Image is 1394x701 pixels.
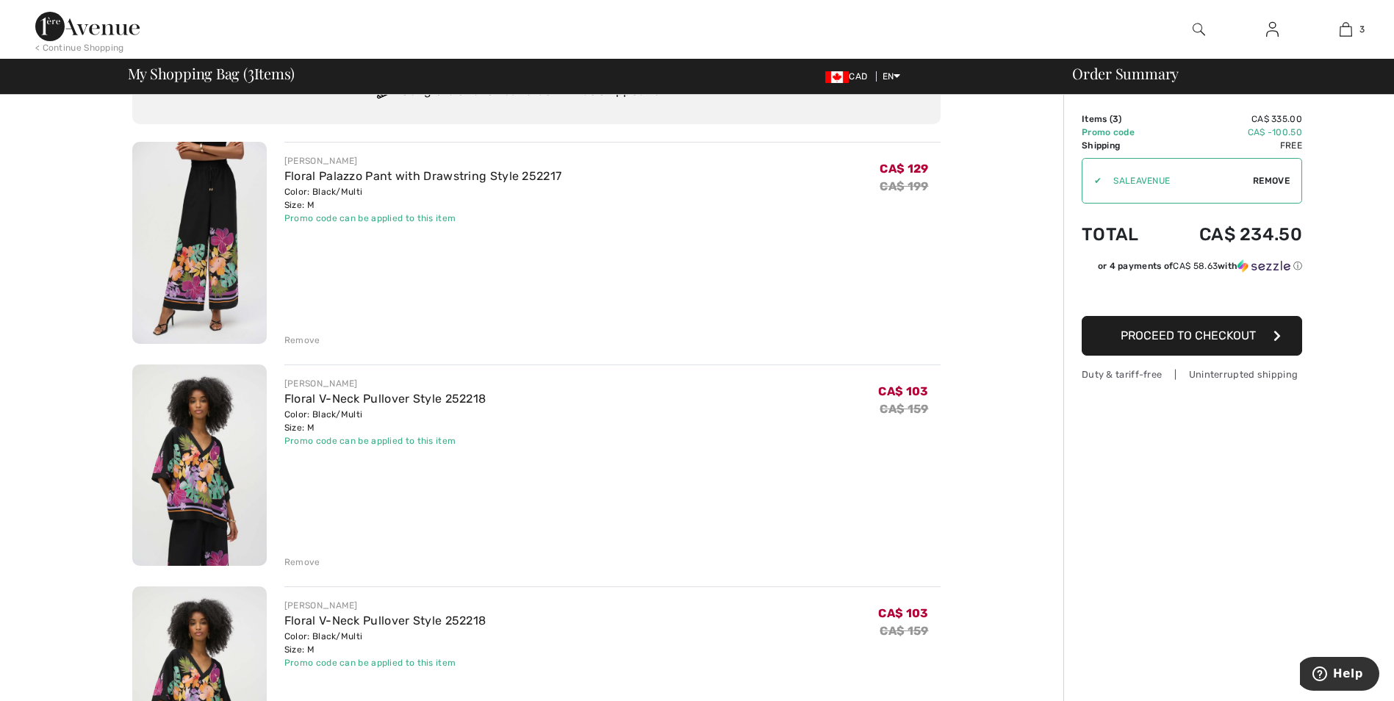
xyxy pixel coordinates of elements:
[284,169,561,183] a: Floral Palazzo Pant with Drawstring Style 252217
[284,185,561,212] div: Color: Black/Multi Size: M
[1055,66,1385,81] div: Order Summary
[1300,657,1379,694] iframe: Opens a widget where you can find more information
[284,614,486,628] a: Floral V-Neck Pullover Style 252218
[880,162,928,176] span: CA$ 129
[1254,21,1290,39] a: Sign In
[1266,21,1279,38] img: My Info
[1160,209,1302,259] td: CA$ 234.50
[1082,112,1160,126] td: Items ( )
[35,41,124,54] div: < Continue Shopping
[284,212,561,225] div: Promo code can be applied to this item
[825,71,873,82] span: CAD
[284,630,486,656] div: Color: Black/Multi Size: M
[284,656,486,669] div: Promo code can be applied to this item
[132,142,267,344] img: Floral Palazzo Pant with Drawstring Style 252217
[1173,261,1218,271] span: CA$ 58.63
[284,599,486,612] div: [PERSON_NAME]
[1359,23,1365,36] span: 3
[284,154,561,168] div: [PERSON_NAME]
[880,402,928,416] s: CA$ 159
[1237,259,1290,273] img: Sezzle
[1253,174,1290,187] span: Remove
[1082,126,1160,139] td: Promo code
[1098,259,1302,273] div: or 4 payments of with
[1082,278,1302,311] iframe: PayPal-paypal
[880,624,928,638] s: CA$ 159
[1102,159,1253,203] input: Promo code
[1160,139,1302,152] td: Free
[1082,259,1302,278] div: or 4 payments ofCA$ 58.63withSezzle Click to learn more about Sezzle
[1340,21,1352,38] img: My Bag
[1121,328,1256,342] span: Proceed to Checkout
[284,408,486,434] div: Color: Black/Multi Size: M
[1193,21,1205,38] img: search the website
[1160,112,1302,126] td: CA$ 335.00
[1082,316,1302,356] button: Proceed to Checkout
[35,12,140,41] img: 1ère Avenue
[284,377,486,390] div: [PERSON_NAME]
[284,334,320,347] div: Remove
[132,364,267,567] img: Floral V-Neck Pullover Style 252218
[1113,114,1118,124] span: 3
[1082,174,1102,187] div: ✔
[1309,21,1382,38] a: 3
[880,179,928,193] s: CA$ 199
[128,66,295,81] span: My Shopping Bag ( Items)
[878,384,928,398] span: CA$ 103
[284,434,486,447] div: Promo code can be applied to this item
[284,556,320,569] div: Remove
[825,71,849,83] img: Canadian Dollar
[1082,209,1160,259] td: Total
[878,606,928,620] span: CA$ 103
[1160,126,1302,139] td: CA$ -100.50
[284,392,486,406] a: Floral V-Neck Pullover Style 252218
[248,62,254,82] span: 3
[1082,367,1302,381] div: Duty & tariff-free | Uninterrupted shipping
[1082,139,1160,152] td: Shipping
[883,71,901,82] span: EN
